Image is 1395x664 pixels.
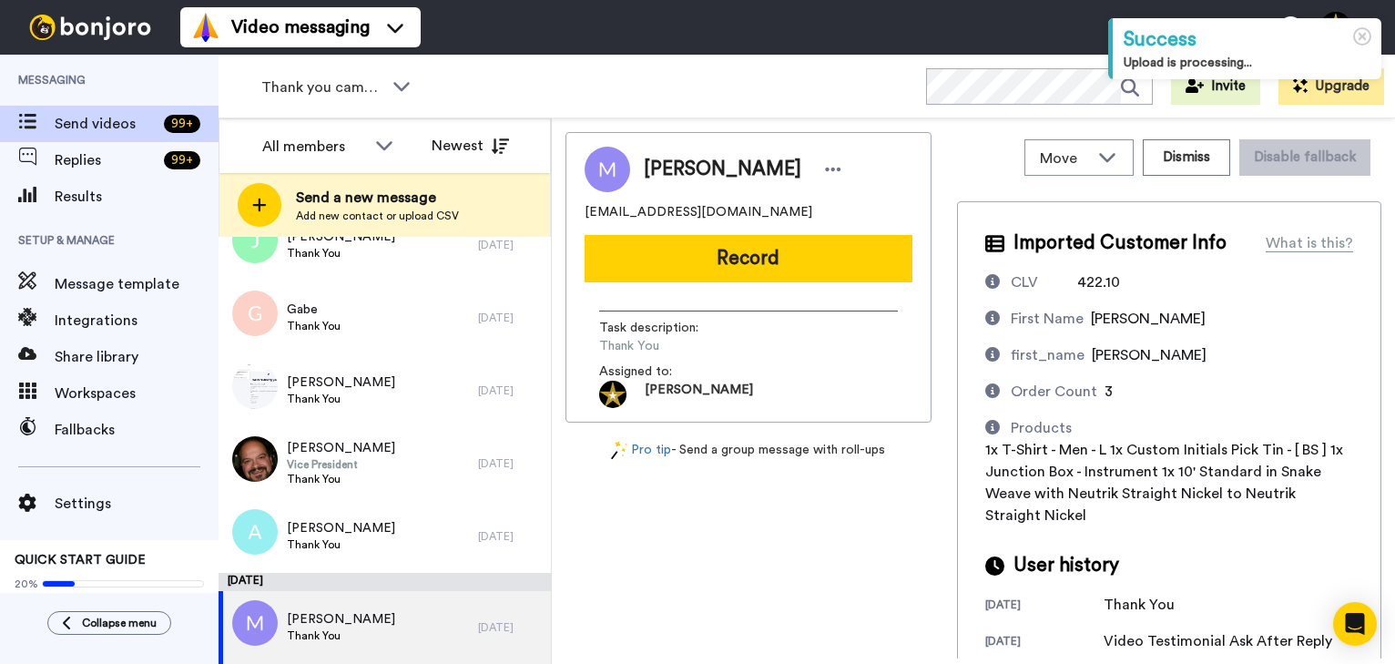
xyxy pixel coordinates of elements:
[231,15,370,40] span: Video messaging
[287,439,395,457] span: [PERSON_NAME]
[1143,139,1230,176] button: Dismiss
[55,186,219,208] span: Results
[287,457,395,472] span: Vice President
[287,628,395,643] span: Thank You
[478,383,542,398] div: [DATE]
[1011,271,1038,293] div: CLV
[1239,139,1370,176] button: Disable fallback
[232,600,278,646] img: m.png
[287,519,395,537] span: [PERSON_NAME]
[219,573,551,591] div: [DATE]
[262,136,366,158] div: All members
[287,228,395,246] span: [PERSON_NAME]
[287,246,395,260] span: Thank You
[418,128,523,164] button: Newest
[1278,68,1384,105] button: Upgrade
[478,620,542,635] div: [DATE]
[232,509,278,555] img: a.png
[15,577,38,591] span: 20%
[1105,384,1113,399] span: 3
[1266,232,1353,254] div: What is this?
[1077,275,1120,290] span: 422.10
[585,203,812,221] span: [EMAIL_ADDRESS][DOMAIN_NAME]
[15,554,146,567] span: QUICK START GUIDE
[82,616,157,630] span: Collapse menu
[191,13,220,42] img: vm-color.svg
[287,301,341,319] span: Gabe
[22,15,158,40] img: bj-logo-header-white.svg
[287,392,395,406] span: Thank You
[1333,602,1377,646] div: Open Intercom Messenger
[296,187,459,209] span: Send a new message
[1013,230,1227,257] span: Imported Customer Info
[599,319,727,337] span: Task description :
[1091,312,1206,326] span: [PERSON_NAME]
[1011,381,1097,403] div: Order Count
[55,273,219,295] span: Message template
[478,456,542,471] div: [DATE]
[1104,594,1195,616] div: Thank You
[1171,68,1260,105] button: Invite
[478,311,542,325] div: [DATE]
[599,337,772,355] span: Thank You
[232,218,278,263] img: j.png
[287,537,395,552] span: Thank You
[599,363,727,381] span: Assigned to:
[599,381,626,408] img: 97f010d7-37d5-43e8-88ad-0137151ed1f4-1597366258.jpg
[1092,348,1207,363] span: [PERSON_NAME]
[645,381,753,408] span: [PERSON_NAME]
[1011,344,1084,366] div: first_name
[47,611,171,635] button: Collapse menu
[478,529,542,544] div: [DATE]
[287,610,395,628] span: [PERSON_NAME]
[55,419,219,441] span: Fallbacks
[585,147,630,192] img: Image of Michael
[55,383,219,404] span: Workspaces
[164,151,200,169] div: 99 +
[985,598,1104,616] div: [DATE]
[287,373,395,392] span: [PERSON_NAME]
[1124,26,1370,54] div: Success
[232,291,278,336] img: g.png
[261,77,383,98] span: Thank you campaign
[478,238,542,252] div: [DATE]
[232,436,278,482] img: e9ec04d7-423e-4cdb-a96a-93902efd9082.jpg
[232,363,278,409] img: caeab789-bc23-404c-841c-36e8b621b926.png
[985,443,1343,523] span: 1x T-Shirt - Men - L 1x Custom Initials Pick Tin - [ BS ] 1x Junction Box - Instrument 1x 10' Sta...
[55,493,219,515] span: Settings
[1011,308,1084,330] div: First Name
[585,235,912,282] button: Record
[1124,54,1370,72] div: Upload is processing...
[1040,148,1089,169] span: Move
[1011,417,1072,439] div: Products
[611,441,627,460] img: magic-wand.svg
[296,209,459,223] span: Add new contact or upload CSV
[611,441,671,460] a: Pro tip
[1104,630,1332,652] div: Video Testimonial Ask After Reply
[55,113,157,135] span: Send videos
[164,115,200,133] div: 99 +
[287,319,341,333] span: Thank You
[55,346,219,368] span: Share library
[644,156,801,183] span: [PERSON_NAME]
[55,149,157,171] span: Replies
[287,472,395,486] span: Thank You
[1013,552,1119,579] span: User history
[55,310,219,332] span: Integrations
[565,441,932,460] div: - Send a group message with roll-ups
[985,634,1104,652] div: [DATE]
